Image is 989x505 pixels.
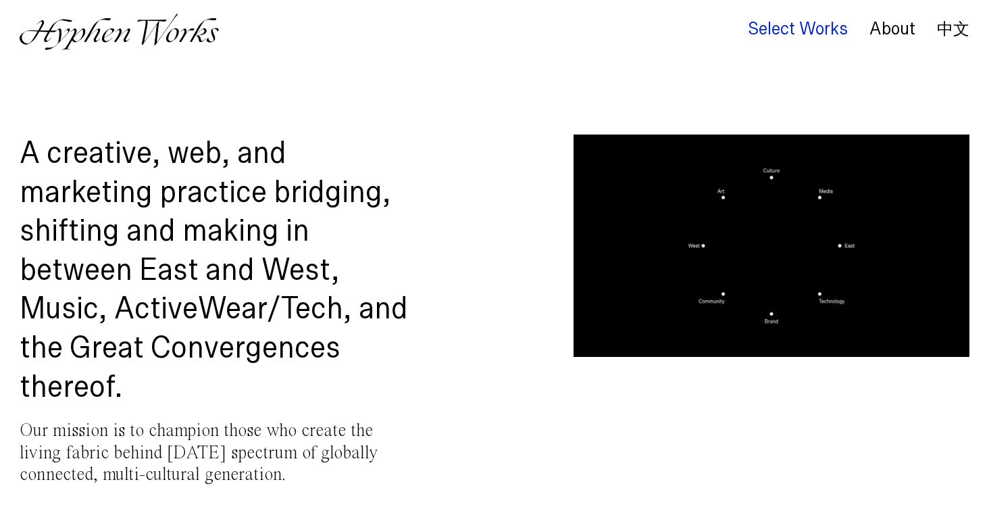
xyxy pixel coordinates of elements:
[869,22,915,37] a: About
[20,14,219,50] img: Hyphen Works
[748,20,848,39] div: Select Works
[20,135,415,407] h1: A creative, web, and marketing practice bridging, shifting and making in between East and West, M...
[869,20,915,39] div: About
[574,135,969,357] video: Your browser does not support the video tag.
[937,22,969,37] a: 中文
[748,22,848,37] a: Select Works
